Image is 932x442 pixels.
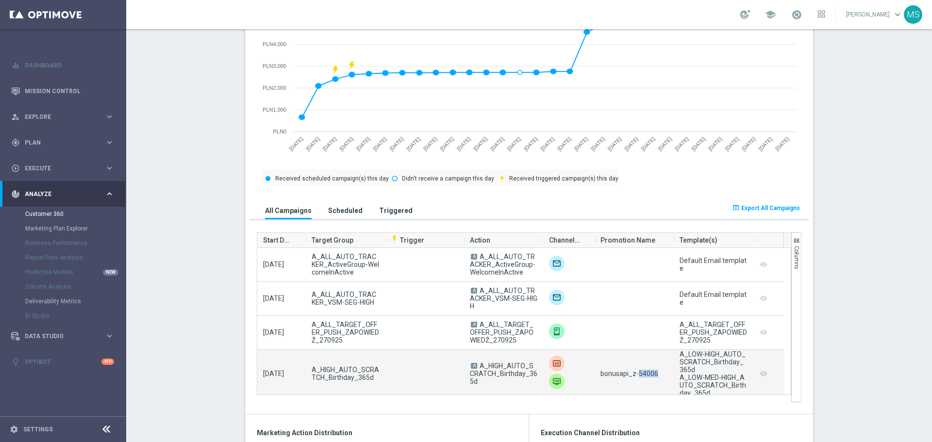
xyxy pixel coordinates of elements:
text: [DATE] [640,136,656,152]
div: MS [904,5,922,24]
i: equalizer [11,61,20,70]
div: BI Studio [25,309,125,323]
i: flash_on [391,235,399,243]
span: Promotion Name [600,230,655,250]
text: [DATE] [439,136,455,152]
span: A [471,322,477,327]
span: Template(s) [680,230,717,250]
div: NEW [103,269,118,276]
text: [DATE] [606,136,622,152]
text: [DATE] [523,136,539,152]
text: [DATE] [674,136,690,152]
span: Data Studio [25,333,105,339]
div: Marketing Plan Explorer [25,221,125,236]
span: A_ALL_AUTO_TRACKER_VSM-SEG-HIGH [470,287,537,310]
text: [DATE] [321,136,337,152]
div: Execute [11,164,105,173]
text: [DATE] [372,136,388,152]
span: school [765,9,776,20]
div: Target group only [549,256,565,271]
a: Customer 360 [25,210,101,218]
text: PLN4,000 [263,41,286,47]
text: [DATE] [690,136,706,152]
div: Cohorts Analysis [25,279,125,294]
h3: Scheduled [328,206,363,215]
i: keyboard_arrow_right [105,112,114,121]
div: A_LOW-MED-HIGH_AUTO_SCRATCH_Birthday_365d [680,374,747,397]
text: [DATE] [573,136,589,152]
a: [PERSON_NAME]keyboard_arrow_down [845,7,904,22]
button: gps_fixed Plan keyboard_arrow_right [11,139,115,147]
a: Dashboard [25,52,114,78]
i: lightbulb [11,358,20,366]
text: [DATE] [456,136,472,152]
div: Business Performance [25,236,125,250]
span: A_ALL_AUTO_TRACKER_ActiveGroup-WelcomeInActive [470,253,535,276]
a: Optibot [25,349,101,375]
text: [DATE] [405,136,421,152]
span: A_ALL_AUTO_TRACKER_VSM-SEG-HIGH [312,291,379,306]
h3: Triggered [379,206,413,215]
div: Data Studio [11,332,105,341]
button: equalizer Dashboard [11,62,115,69]
span: Plan [25,140,105,146]
i: open_in_browser [732,204,740,212]
span: A_HIGH_AUTO_SCRATCH_Birthday_365d [312,366,379,381]
span: A [471,363,477,369]
text: Didn't receive a campaign this day [402,175,494,182]
text: [DATE] [757,136,773,152]
div: Private message [549,374,565,389]
text: PLN1,000 [263,107,286,113]
text: [DATE] [506,136,522,152]
text: [DATE] [741,136,757,152]
a: Mission Control [25,78,114,104]
span: Analyze [25,191,105,197]
button: play_circle_outline Execute keyboard_arrow_right [11,164,115,172]
text: [DATE] [489,136,505,152]
button: Mission Control [11,87,115,95]
div: Deliverability Metrics [25,294,125,309]
img: Pop-up [549,356,565,371]
span: A [471,288,477,294]
text: [DATE] [657,136,673,152]
span: Start Date [263,230,292,250]
a: Marketing Plan Explorer [25,225,101,232]
i: keyboard_arrow_right [105,331,114,341]
button: open_in_browser Export All Campaigns [731,201,801,215]
text: [DATE] [623,136,639,152]
span: A [471,254,477,260]
span: A_ALL_TARGET_OFFER_PUSH_ZAPOWIEDŹ_270925 [312,321,379,344]
img: XtremePush [549,324,565,339]
span: Channel(s) [549,230,581,250]
div: Analyze [11,190,105,198]
span: [DATE] [263,328,284,336]
text: PLN3,000 [263,63,286,69]
text: [DATE] [707,136,723,152]
span: Execute [25,165,105,171]
div: A_ALL_TARGET_OFFER_PUSH_ZAPOWIEDŹ_270925 [680,321,747,344]
text: [DATE] [388,136,404,152]
div: lightbulb Optibot +10 [11,358,115,366]
div: Dashboard [11,52,114,78]
text: [DATE] [355,136,371,152]
div: A_LOW-HIGH_AUTO_SCRATCH_Birthday_365d [680,350,747,374]
text: [DATE] [288,136,304,152]
div: Explore [11,113,105,121]
span: A_ALL_AUTO_TRACKER_ActiveGroup-WelcomeInActive [312,253,379,276]
h3: Marketing Action Distribution [257,428,517,437]
button: Triggered [377,201,415,219]
span: Export All Campaigns [741,205,800,212]
span: [DATE] [263,295,284,302]
text: [DATE] [590,136,606,152]
i: play_circle_outline [11,164,20,173]
button: person_search Explore keyboard_arrow_right [11,113,115,121]
span: [DATE] [263,261,284,268]
text: [DATE] [774,136,790,152]
i: keyboard_arrow_right [105,189,114,198]
div: track_changes Analyze keyboard_arrow_right [11,190,115,198]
